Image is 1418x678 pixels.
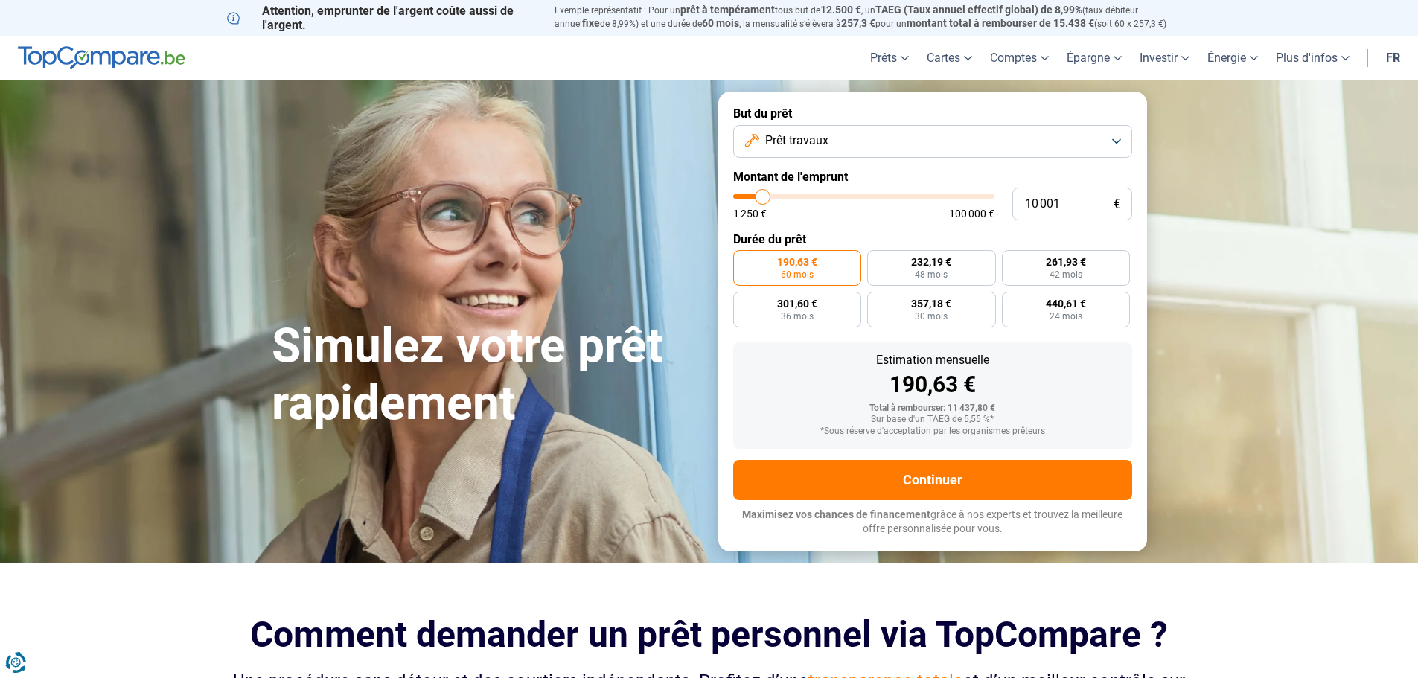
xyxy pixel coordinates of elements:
[1131,36,1198,80] a: Investir
[915,270,948,279] span: 48 mois
[227,4,537,32] p: Attention, emprunter de l'argent coûte aussi de l'argent.
[742,508,930,520] span: Maximisez vos chances de financement
[745,374,1120,396] div: 190,63 €
[733,460,1132,500] button: Continuer
[582,17,600,29] span: fixe
[1046,257,1086,267] span: 261,93 €
[733,125,1132,158] button: Prêt travaux
[18,46,185,70] img: TopCompare
[911,257,951,267] span: 232,19 €
[841,17,875,29] span: 257,3 €
[915,312,948,321] span: 30 mois
[781,270,814,279] span: 60 mois
[1114,198,1120,211] span: €
[733,208,767,219] span: 1 250 €
[555,4,1192,31] p: Exemple représentatif : Pour un tous but de , un (taux débiteur annuel de 8,99%) et une durée de ...
[918,36,981,80] a: Cartes
[820,4,861,16] span: 12.500 €
[745,415,1120,425] div: Sur base d'un TAEG de 5,55 %*
[1050,270,1082,279] span: 42 mois
[733,170,1132,184] label: Montant de l'emprunt
[272,318,700,432] h1: Simulez votre prêt rapidement
[777,257,817,267] span: 190,63 €
[745,426,1120,437] div: *Sous réserve d'acceptation par les organismes prêteurs
[875,4,1082,16] span: TAEG (Taux annuel effectif global) de 8,99%
[702,17,739,29] span: 60 mois
[911,298,951,309] span: 357,18 €
[907,17,1094,29] span: montant total à rembourser de 15.438 €
[733,232,1132,246] label: Durée du prêt
[781,312,814,321] span: 36 mois
[1046,298,1086,309] span: 440,61 €
[227,614,1192,655] h2: Comment demander un prêt personnel via TopCompare ?
[949,208,994,219] span: 100 000 €
[745,403,1120,414] div: Total à rembourser: 11 437,80 €
[1198,36,1267,80] a: Énergie
[733,106,1132,121] label: But du prêt
[981,36,1058,80] a: Comptes
[733,508,1132,537] p: grâce à nos experts et trouvez la meilleure offre personnalisée pour vous.
[777,298,817,309] span: 301,60 €
[745,354,1120,366] div: Estimation mensuelle
[1058,36,1131,80] a: Épargne
[1267,36,1358,80] a: Plus d'infos
[1050,312,1082,321] span: 24 mois
[765,132,828,149] span: Prêt travaux
[680,4,775,16] span: prêt à tempérament
[861,36,918,80] a: Prêts
[1377,36,1409,80] a: fr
